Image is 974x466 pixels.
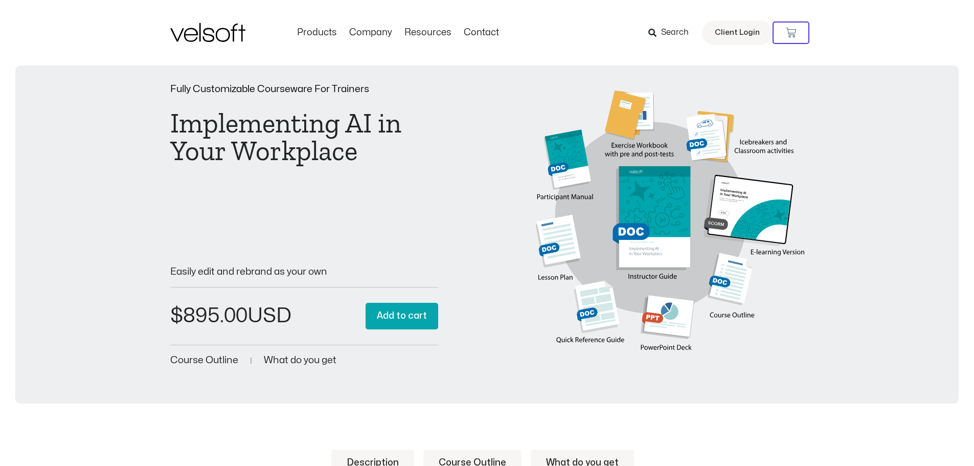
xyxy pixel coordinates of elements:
button: Add to cart [366,303,438,330]
nav: Menu [291,27,505,38]
a: ContactMenu Toggle [458,27,505,38]
bdi: 895.00 [170,306,247,326]
img: Velsoft Training Materials [170,23,245,42]
span: $ [170,306,183,326]
a: What do you get [264,356,336,365]
p: Fully Customizable Courseware For Trainers [170,84,439,94]
a: Course Outline [170,356,238,365]
a: CompanyMenu Toggle [343,27,398,38]
span: Client Login [715,26,760,39]
a: Search [648,24,696,41]
h1: Implementing AI in Your Workplace [170,109,439,165]
p: Easily edit and rebrand as your own [170,267,439,277]
a: ProductsMenu Toggle [291,27,343,38]
a: Client Login [702,20,773,45]
span: Search [661,26,689,39]
a: ResourcesMenu Toggle [398,27,458,38]
img: Second Product Image [536,91,804,362]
